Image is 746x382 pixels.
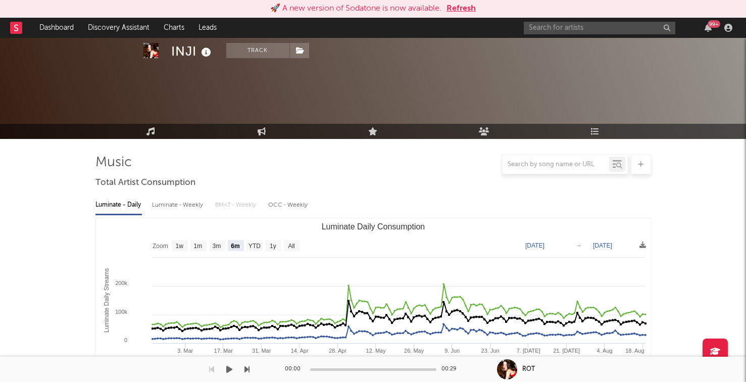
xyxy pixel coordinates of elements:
text: 100k [115,309,127,315]
input: Search by song name or URL [503,161,609,169]
text: 26. May [404,348,424,354]
text: → [576,242,582,249]
text: 200k [115,280,127,286]
text: [DATE] [593,242,612,249]
div: ROT [522,365,535,374]
text: 23. Jun [481,348,499,354]
div: Luminate - Weekly [152,197,205,214]
text: YTD [248,243,260,250]
text: 3. Mar [177,348,193,354]
text: Luminate Daily Consumption [321,222,425,231]
text: 7. [DATE] [516,348,540,354]
a: Dashboard [32,18,81,38]
text: [DATE] [525,242,544,249]
text: 14. Apr [290,348,308,354]
button: 99+ [705,24,712,32]
text: All [288,243,294,250]
div: 99 + [708,20,720,28]
text: 9. Jun [444,348,460,354]
a: Leads [191,18,224,38]
text: 0 [124,337,127,343]
text: Luminate Daily Streams [103,268,110,332]
text: 1w [175,243,183,250]
text: 28. Apr [329,348,346,354]
text: 18. Aug [625,348,644,354]
input: Search for artists [524,22,675,34]
text: Zoom [153,243,168,250]
text: 3m [212,243,221,250]
text: 21. [DATE] [553,348,580,354]
text: 6m [231,243,239,250]
text: 1y [270,243,276,250]
a: Charts [157,18,191,38]
text: 12. May [366,348,386,354]
div: 00:29 [441,363,462,375]
span: Total Artist Consumption [95,177,195,189]
text: 17. Mar [214,348,233,354]
div: 🚀 A new version of Sodatone is now available. [270,3,441,15]
button: Refresh [446,3,476,15]
button: Track [226,43,289,58]
a: Discovery Assistant [81,18,157,38]
div: Luminate - Daily [95,197,142,214]
div: INJI [171,43,214,60]
text: 1m [193,243,202,250]
div: 00:00 [285,363,305,375]
text: 4. Aug [596,348,612,354]
div: OCC - Weekly [268,197,309,214]
text: 31. Mar [252,348,271,354]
